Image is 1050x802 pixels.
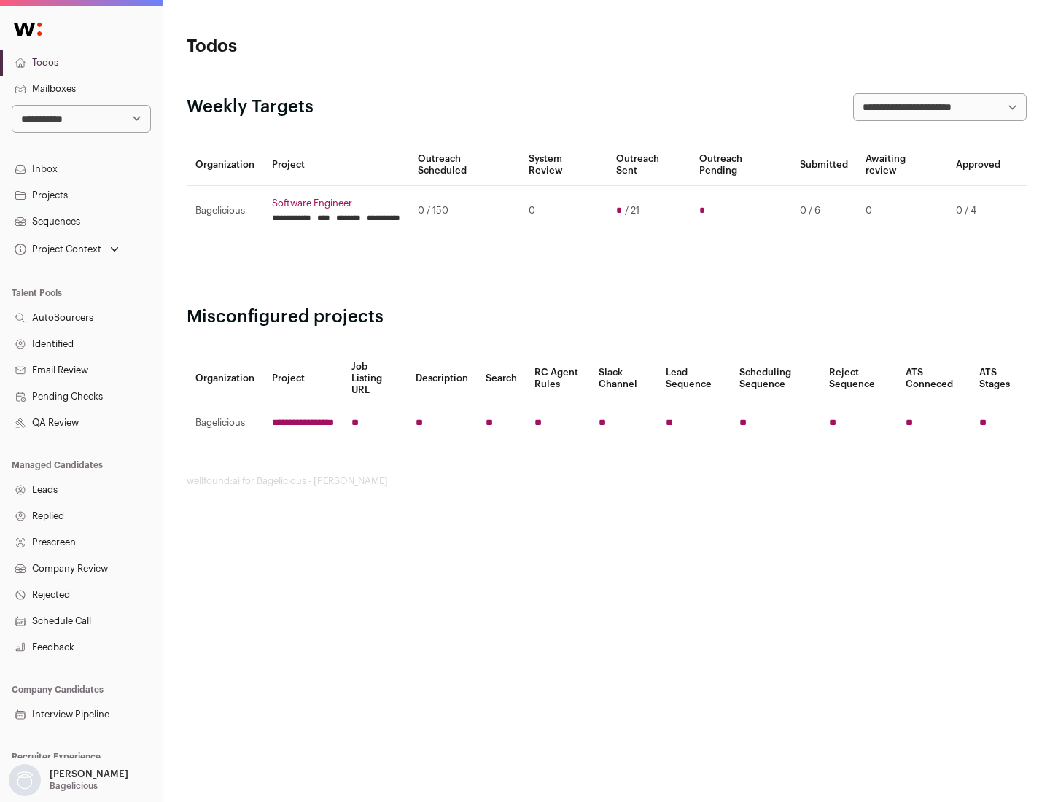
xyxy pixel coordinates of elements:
[857,144,947,186] th: Awaiting review
[607,144,691,186] th: Outreach Sent
[691,144,790,186] th: Outreach Pending
[187,405,263,441] td: Bagelicious
[187,144,263,186] th: Organization
[263,144,409,186] th: Project
[590,352,657,405] th: Slack Channel
[657,352,731,405] th: Lead Sequence
[187,96,314,119] h2: Weekly Targets
[625,205,639,217] span: / 21
[820,352,898,405] th: Reject Sequence
[187,35,467,58] h1: Todos
[520,186,607,236] td: 0
[6,764,131,796] button: Open dropdown
[971,352,1027,405] th: ATS Stages
[857,186,947,236] td: 0
[791,186,857,236] td: 0 / 6
[947,186,1009,236] td: 0 / 4
[187,352,263,405] th: Organization
[520,144,607,186] th: System Review
[409,186,520,236] td: 0 / 150
[187,186,263,236] td: Bagelicious
[343,352,407,405] th: Job Listing URL
[272,198,400,209] a: Software Engineer
[50,780,98,792] p: Bagelicious
[6,15,50,44] img: Wellfound
[526,352,589,405] th: RC Agent Rules
[263,352,343,405] th: Project
[407,352,477,405] th: Description
[409,144,520,186] th: Outreach Scheduled
[477,352,526,405] th: Search
[187,305,1027,329] h2: Misconfigured projects
[731,352,820,405] th: Scheduling Sequence
[9,764,41,796] img: nopic.png
[791,144,857,186] th: Submitted
[187,475,1027,487] footer: wellfound:ai for Bagelicious - [PERSON_NAME]
[12,239,122,260] button: Open dropdown
[12,244,101,255] div: Project Context
[947,144,1009,186] th: Approved
[897,352,970,405] th: ATS Conneced
[50,768,128,780] p: [PERSON_NAME]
